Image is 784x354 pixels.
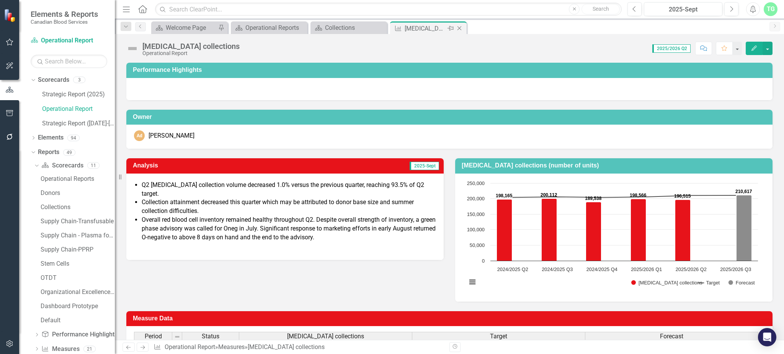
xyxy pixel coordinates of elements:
[581,4,620,15] button: Search
[720,266,751,272] text: 2025/2026 Q3
[467,196,485,201] text: 200,000
[38,148,59,157] a: Reports
[41,218,115,225] div: Supply Chain-Transfusable
[41,330,117,339] a: Performance Highlights
[39,215,115,227] a: Supply Chain-Transfusable
[134,130,145,141] div: Ad
[490,333,507,340] span: Target
[42,90,115,99] a: Strategic Report (2025)
[631,199,646,261] path: 2025/2026 Q1, 198,566. Whole blood collections.
[405,24,446,33] div: [MEDICAL_DATA] collections
[4,9,17,22] img: ClearPoint Strategy
[153,23,216,32] a: Welcome Page
[31,10,98,19] span: Elements & Reports
[38,76,69,84] a: Scorecards
[39,173,115,185] a: Operational Reports
[145,333,162,340] span: Period
[585,196,602,201] text: 189,538
[39,229,115,242] a: Supply Chain - Plasma for Fractionation
[764,2,777,16] button: TG
[41,274,115,281] div: OTDT
[133,67,769,73] h3: Performance Highlights
[31,19,98,25] small: Canadian Blood Services
[155,3,622,16] input: Search ClearPoint...
[174,334,180,340] img: 8DAGhfEEPCf229AAAAAElFTkSuQmCC
[245,23,305,32] div: Operational Reports
[463,179,765,294] div: Chart. Highcharts interactive chart.
[463,179,762,294] svg: Interactive chart
[202,333,219,340] span: Status
[41,303,115,310] div: Dashboard Prototype
[31,55,107,68] input: Search Below...
[248,343,325,351] div: [MEDICAL_DATA] collections
[39,187,115,199] a: Donors
[496,193,513,198] text: 198,165
[39,272,115,284] a: OTDT
[586,266,617,272] text: 2024/2025 Q4
[218,343,245,351] a: Measures
[39,314,115,326] a: Default
[149,132,194,140] div: [PERSON_NAME]
[133,162,272,169] h3: Analysis
[462,162,769,169] h3: [MEDICAL_DATA] collections (number of units)
[312,23,385,32] a: Collections
[133,114,769,120] h3: Owner
[39,244,115,256] a: Supply Chain-PPRP
[467,211,485,217] text: 150,000
[41,289,115,296] div: Organizational Excellence – Quality Management
[287,333,364,340] span: [MEDICAL_DATA] collections
[497,183,736,261] g: Whole blood collections, series 1 of 3. Bar series with 6 bars.
[631,266,662,272] text: 2025/2026 Q1
[647,5,720,14] div: 2025-Sept
[467,180,485,186] text: 250,000
[652,44,691,53] span: 2025/2026 Q2
[631,280,690,286] button: Show Whole blood collections
[586,202,601,261] path: 2024/2025 Q4, 189,538. Whole blood collections.
[233,23,305,32] a: Operational Reports
[675,200,691,261] path: 2025/2026 Q2, 196,515. Whole blood collections.
[593,6,609,12] span: Search
[39,300,115,312] a: Dashboard Prototype
[737,195,752,261] path: 2025/2026 Q3, 210,617. Forecast.
[165,343,215,351] a: Operational Report
[133,315,769,322] h3: Measure Data
[142,216,436,242] li: Overall red blood cell inventory remained healthy throughout Q2. Despite overall strength of inve...
[87,162,100,169] div: 11
[42,105,115,114] a: Operational Report
[67,135,80,141] div: 94
[758,328,776,346] div: Open Intercom Messenger
[470,242,485,248] text: 50,000
[39,201,115,213] a: Collections
[42,119,115,128] a: Strategic Report ([DATE]-[DATE]) (Archive)
[497,199,512,261] path: 2024/2025 Q2, 198,165. Whole blood collections.
[660,333,683,340] span: Forecast
[542,198,557,261] path: 2024/2025 Q3, 200,112. Whole blood collections.
[39,258,115,270] a: Stem Cells
[38,133,64,142] a: Elements
[542,266,573,272] text: 2024/2025 Q3
[41,204,115,211] div: Collections
[41,260,115,267] div: Stem Cells
[73,77,85,83] div: 3
[644,2,722,16] button: 2025-Sept
[497,266,528,272] text: 2024/2025 Q2
[41,175,115,182] div: Operational Reports
[41,232,115,239] div: Supply Chain - Plasma for Fractionation
[467,276,477,287] button: View chart menu, Chart
[482,258,485,264] text: 0
[728,280,755,286] button: Show Forecast
[142,198,436,216] li: Collection attainment decreased this quarter which may be attributed to donor base size and summe...
[699,280,720,286] button: Show Target
[31,36,107,45] a: Operational Report
[41,246,115,253] div: Supply Chain-PPRP
[126,42,139,55] img: Not Defined
[142,50,240,56] div: Operational Report
[41,190,115,196] div: Donors
[513,195,751,261] g: Forecast, series 3 of 3. Bar series with 6 bars.
[41,161,83,170] a: Scorecards
[735,189,752,194] text: 210,617
[142,42,240,50] div: [MEDICAL_DATA] collections
[410,162,439,170] span: 2025-Sept
[83,346,96,352] div: 21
